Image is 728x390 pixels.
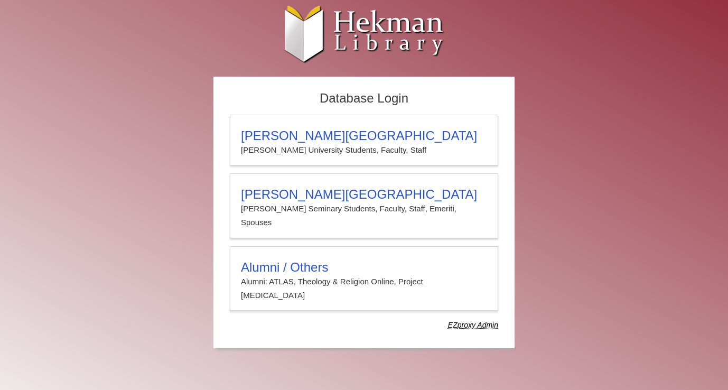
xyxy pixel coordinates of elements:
h3: [PERSON_NAME][GEOGRAPHIC_DATA] [241,187,487,202]
summary: Alumni / OthersAlumni: ATLAS, Theology & Religion Online, Project [MEDICAL_DATA] [241,260,487,303]
p: [PERSON_NAME] Seminary Students, Faculty, Staff, Emeriti, Spouses [241,202,487,230]
h3: Alumni / Others [241,260,487,275]
dfn: Use Alumni login [448,321,498,329]
a: [PERSON_NAME][GEOGRAPHIC_DATA][PERSON_NAME] University Students, Faculty, Staff [230,115,498,165]
h2: Database Login [225,88,503,109]
a: [PERSON_NAME][GEOGRAPHIC_DATA][PERSON_NAME] Seminary Students, Faculty, Staff, Emeriti, Spouses [230,173,498,238]
p: [PERSON_NAME] University Students, Faculty, Staff [241,143,487,157]
h3: [PERSON_NAME][GEOGRAPHIC_DATA] [241,128,487,143]
p: Alumni: ATLAS, Theology & Religion Online, Project [MEDICAL_DATA] [241,275,487,303]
